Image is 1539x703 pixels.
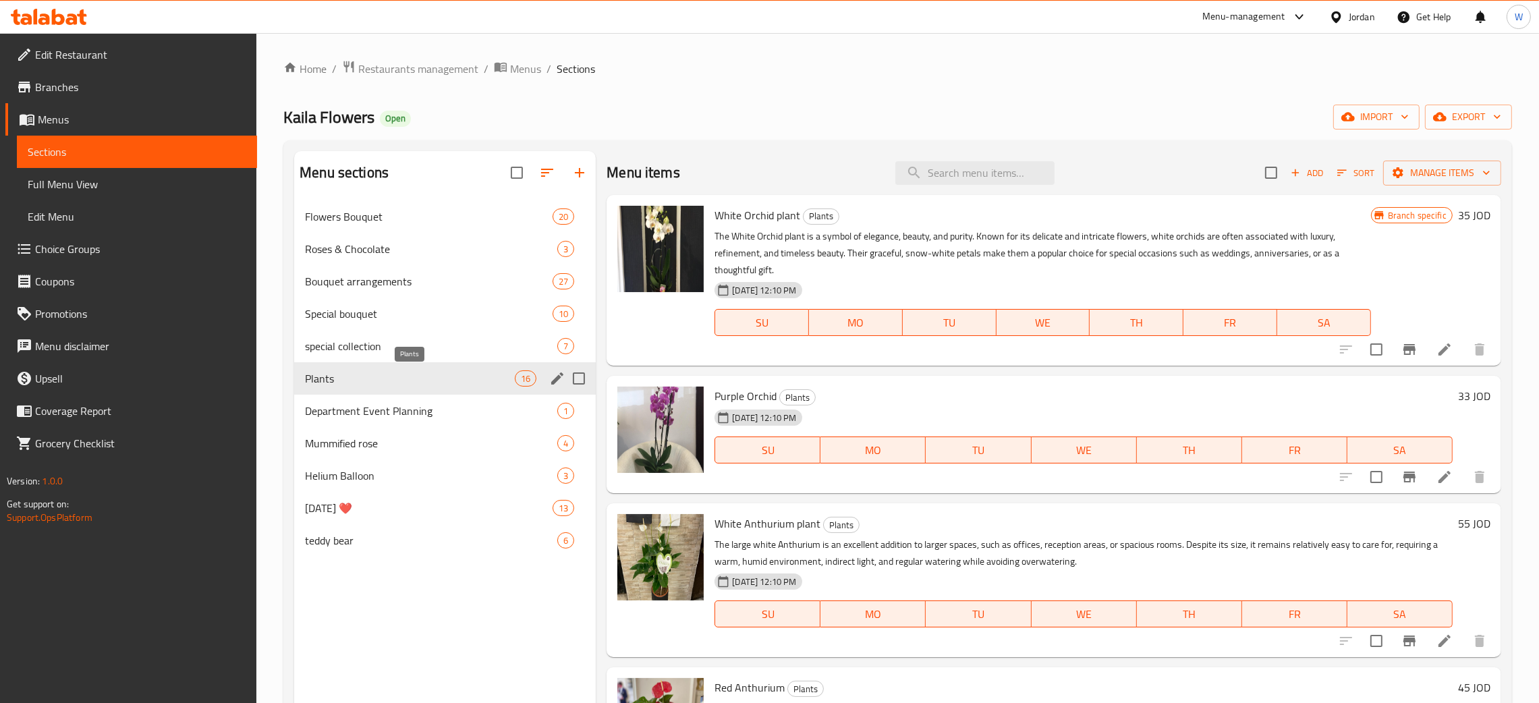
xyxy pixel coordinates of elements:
[553,273,574,289] div: items
[28,144,246,160] span: Sections
[1285,163,1328,184] span: Add item
[557,403,574,419] div: items
[803,208,839,225] div: Plants
[358,61,478,77] span: Restaurants management
[7,472,40,490] span: Version:
[35,79,246,95] span: Branches
[563,157,596,189] button: Add section
[553,275,573,288] span: 27
[788,681,823,697] span: Plants
[547,61,551,77] li: /
[5,427,257,459] a: Grocery Checklist
[1463,461,1496,493] button: delete
[294,233,596,265] div: Roses & Chocolate3
[35,306,246,322] span: Promotions
[1463,333,1496,366] button: delete
[294,200,596,233] div: Flowers Bouquet20
[294,330,596,362] div: special collection7
[547,368,567,389] button: edit
[515,372,536,385] span: 16
[1137,437,1242,463] button: TH
[42,472,63,490] span: 1.0.0
[5,71,257,103] a: Branches
[5,103,257,136] a: Menus
[715,513,820,534] span: White Anthurium plant
[926,437,1031,463] button: TU
[715,536,1453,570] p: The large white Anthurium is an excellent addition to larger spaces, such as offices, reception a...
[305,241,557,257] span: Roses & Chocolate
[35,403,246,419] span: Coverage Report
[305,370,515,387] span: Plants
[35,338,246,354] span: Menu disclaimer
[1353,441,1447,460] span: SA
[515,370,536,387] div: items
[826,441,920,460] span: MO
[5,362,257,395] a: Upsell
[558,243,573,256] span: 3
[558,437,573,450] span: 4
[553,500,574,516] div: items
[1137,600,1242,627] button: TH
[1257,159,1285,187] span: Select section
[7,509,92,526] a: Support.OpsPlatform
[553,502,573,515] span: 13
[997,309,1090,336] button: WE
[553,208,574,225] div: items
[787,681,824,697] div: Plants
[1328,163,1383,184] span: Sort items
[1142,441,1237,460] span: TH
[558,534,573,547] span: 6
[1090,309,1183,336] button: TH
[305,338,557,354] div: special collection
[1142,604,1237,624] span: TH
[305,306,553,322] span: Special bouquet
[809,309,903,336] button: MO
[332,61,337,77] li: /
[557,532,574,549] div: items
[1334,163,1378,184] button: Sort
[283,61,327,77] a: Home
[1347,437,1453,463] button: SA
[727,284,802,297] span: [DATE] 12:10 PM
[1183,309,1277,336] button: FR
[557,61,595,77] span: Sections
[727,412,802,424] span: [DATE] 12:10 PM
[305,435,557,451] span: Mummified rose
[283,102,374,132] span: Kaila Flowers
[35,47,246,63] span: Edit Restaurant
[820,437,926,463] button: MO
[715,600,820,627] button: SU
[558,340,573,353] span: 7
[908,313,991,333] span: TU
[5,330,257,362] a: Menu disclaimer
[1248,604,1342,624] span: FR
[35,370,246,387] span: Upsell
[903,309,997,336] button: TU
[5,38,257,71] a: Edit Restaurant
[715,228,1370,279] p: The White Orchid plant is a symbol of elegance, beauty, and purity. Known for its delicate and in...
[931,604,1026,624] span: TU
[804,208,839,224] span: Plants
[558,405,573,418] span: 1
[380,111,411,127] div: Open
[305,403,557,419] span: Department Event Planning
[553,308,573,320] span: 10
[305,273,553,289] span: Bouquet arrangements
[715,386,777,406] span: Purple Orchid
[305,532,557,549] span: teddy bear
[715,677,785,698] span: Red Anthurium
[294,492,596,524] div: [DATE] ❤️13
[17,200,257,233] a: Edit Menu
[35,273,246,289] span: Coupons
[557,435,574,451] div: items
[305,500,553,516] span: [DATE] ❤️
[1333,105,1420,130] button: import
[617,387,704,473] img: Purple Orchid
[721,441,815,460] span: SU
[1353,604,1447,624] span: SA
[305,208,553,225] span: Flowers Bouquet
[380,113,411,124] span: Open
